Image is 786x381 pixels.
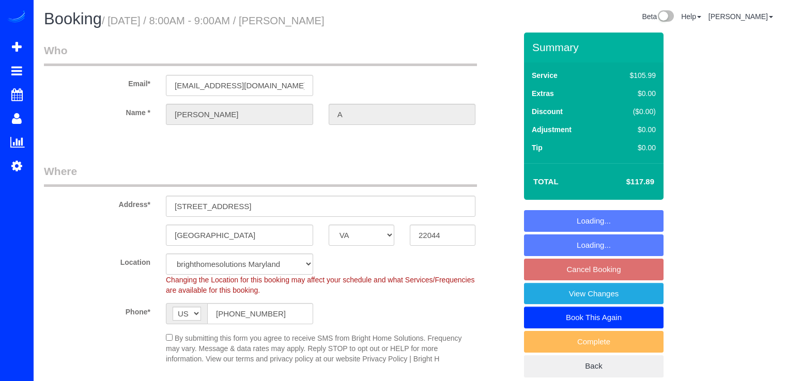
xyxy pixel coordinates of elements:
[166,334,461,363] span: By submitting this form you agree to receive SMS from Bright Home Solutions. Frequency may vary. ...
[524,355,664,377] a: Back
[36,75,158,89] label: Email*
[533,177,559,186] strong: Total
[44,164,477,187] legend: Where
[532,70,558,81] label: Service
[102,15,325,26] small: / [DATE] / 8:00AM - 9:00AM / [PERSON_NAME]
[657,10,674,24] img: New interface
[36,104,158,118] label: Name *
[642,12,674,21] a: Beta
[532,88,554,99] label: Extras
[6,10,27,25] img: Automaid Logo
[207,303,313,324] input: Phone*
[410,225,475,246] input: Zip Code*
[608,142,656,153] div: $0.00
[36,303,158,317] label: Phone*
[329,104,476,125] input: Last Name*
[166,276,474,294] span: Changing the Location for this booking may affect your schedule and what Services/Frequencies are...
[608,70,656,81] div: $105.99
[44,10,102,28] span: Booking
[44,43,477,66] legend: Who
[608,88,656,99] div: $0.00
[532,41,658,53] h3: Summary
[595,178,654,186] h4: $117.89
[532,142,543,153] label: Tip
[608,106,656,117] div: ($0.00)
[36,196,158,210] label: Address*
[681,12,701,21] a: Help
[36,253,158,267] label: Location
[532,124,572,135] label: Adjustment
[608,124,656,135] div: $0.00
[166,104,313,125] input: First Name*
[524,307,664,328] a: Book This Again
[708,12,773,21] a: [PERSON_NAME]
[166,75,313,96] input: Email*
[524,283,664,305] a: View Changes
[532,106,563,117] label: Discount
[166,225,313,246] input: City*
